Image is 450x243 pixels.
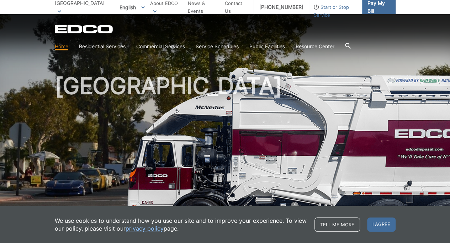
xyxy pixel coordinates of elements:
[79,43,126,50] a: Residential Services
[314,217,360,232] a: Tell me more
[114,1,150,13] span: English
[55,217,307,232] p: We use cookies to understand how you use our site and to improve your experience. To view our pol...
[55,43,68,50] a: Home
[296,43,334,50] a: Resource Center
[367,217,396,232] span: I agree
[55,25,114,33] a: EDCD logo. Return to the homepage.
[126,225,164,232] a: privacy policy
[136,43,185,50] a: Commercial Services
[196,43,239,50] a: Service Schedules
[55,74,396,230] h1: [GEOGRAPHIC_DATA]
[249,43,285,50] a: Public Facilities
